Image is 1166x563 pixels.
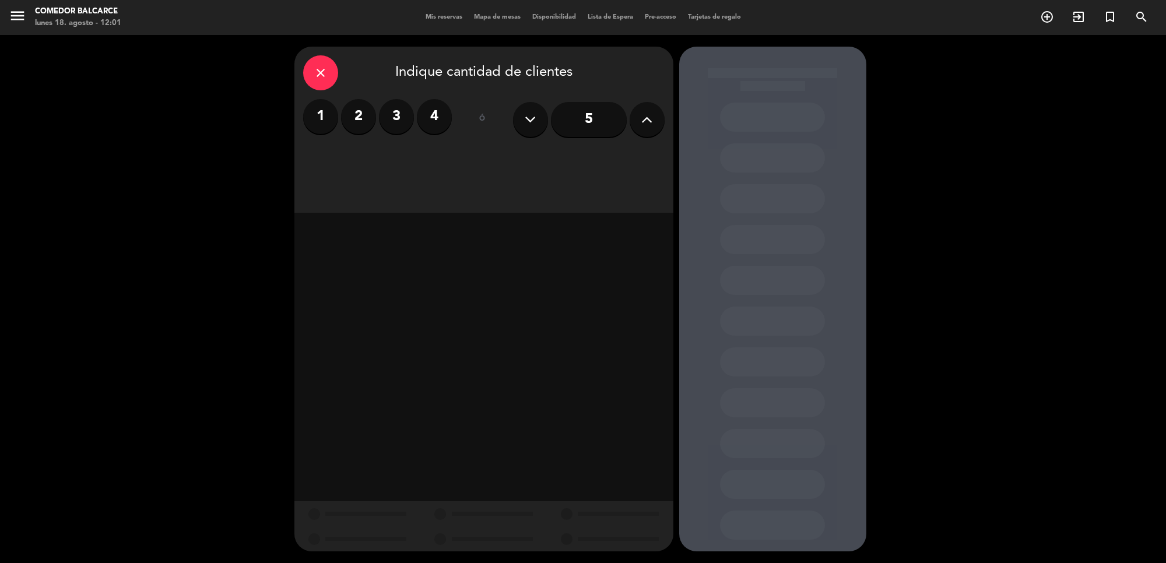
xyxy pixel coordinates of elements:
i: turned_in_not [1103,10,1117,24]
span: Tarjetas de regalo [682,14,747,20]
label: 1 [303,99,338,134]
i: close [314,66,328,80]
i: add_circle_outline [1040,10,1054,24]
i: exit_to_app [1072,10,1086,24]
div: Indique cantidad de clientes [303,55,665,90]
span: Mapa de mesas [468,14,526,20]
span: Pre-acceso [639,14,682,20]
label: 2 [341,99,376,134]
span: Disponibilidad [526,14,582,20]
label: 3 [379,99,414,134]
span: Mis reservas [420,14,468,20]
button: menu [9,7,26,29]
span: Lista de Espera [582,14,639,20]
i: search [1135,10,1149,24]
div: lunes 18. agosto - 12:01 [35,17,121,29]
div: Comedor Balcarce [35,6,121,17]
i: menu [9,7,26,24]
label: 4 [417,99,452,134]
div: ó [463,99,501,140]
